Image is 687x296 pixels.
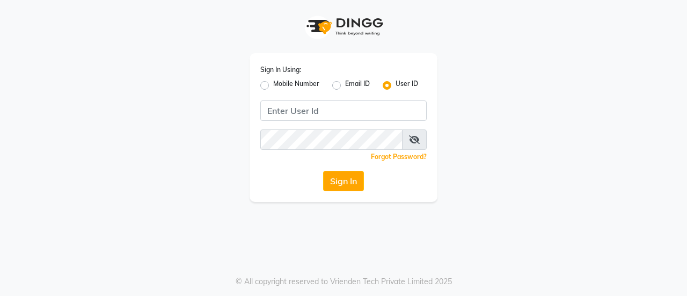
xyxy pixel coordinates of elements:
a: Forgot Password? [371,153,427,161]
button: Sign In [323,171,364,191]
label: User ID [396,79,418,92]
img: logo1.svg [301,11,386,42]
input: Username [260,100,427,121]
label: Email ID [345,79,370,92]
input: Username [260,129,403,150]
label: Mobile Number [273,79,319,92]
label: Sign In Using: [260,65,301,75]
